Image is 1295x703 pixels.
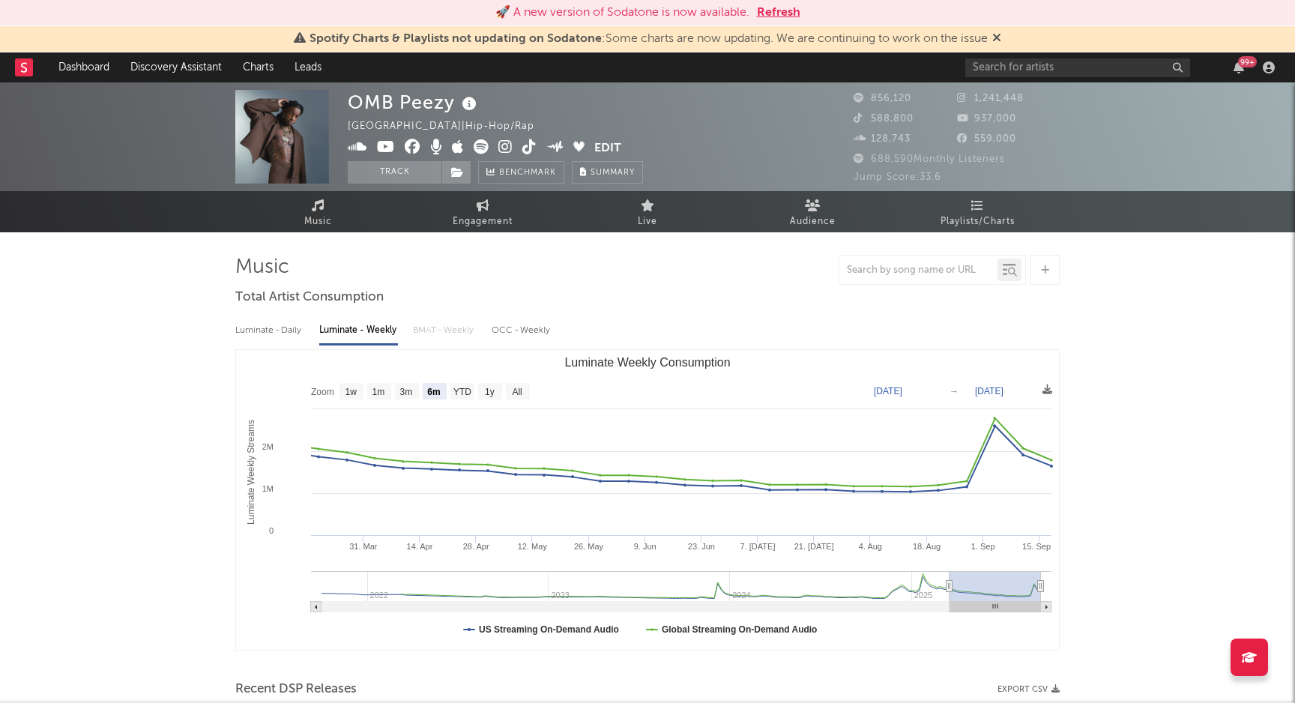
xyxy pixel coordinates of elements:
div: OCC - Weekly [492,318,552,343]
input: Search by song name or URL [839,265,997,277]
text: 1. Sep [971,542,995,551]
button: Export CSV [997,685,1060,694]
text: 23. Jun [688,542,715,551]
a: Leads [284,52,332,82]
button: Refresh [757,4,800,22]
text: → [950,386,959,396]
text: 15. Sep [1022,542,1051,551]
text: Global Streaming On-Demand Audio [662,624,818,635]
text: All [512,387,522,397]
text: 9. Jun [634,542,656,551]
a: Charts [232,52,284,82]
text: 31. Mar [349,542,378,551]
a: Live [565,191,730,232]
span: 559,000 [957,134,1016,144]
text: 0 [269,526,274,535]
span: 688,590 Monthly Listeners [854,154,1005,164]
text: Luminate Weekly Consumption [564,356,730,369]
span: Total Artist Consumption [235,289,384,307]
text: 28. Apr [463,542,489,551]
div: 99 + [1238,56,1257,67]
div: OMB Peezy [348,90,480,115]
button: Summary [572,161,643,184]
div: Luminate - Daily [235,318,304,343]
text: YTD [453,387,471,397]
div: 🚀 A new version of Sodatone is now available. [495,4,749,22]
text: 3m [400,387,413,397]
span: Audience [790,213,836,231]
svg: Luminate Weekly Consumption [236,350,1059,650]
text: Luminate Weekly Streams [246,420,256,525]
span: Recent DSP Releases [235,681,357,699]
input: Search for artists [965,58,1190,77]
span: 937,000 [957,114,1016,124]
text: 4. Aug [859,542,882,551]
text: 2M [262,442,274,451]
a: Benchmark [478,161,564,184]
text: 1y [485,387,495,397]
a: Music [235,191,400,232]
text: 7. [DATE] [740,542,776,551]
text: 18. Aug [913,542,941,551]
span: Live [638,213,657,231]
a: Dashboard [48,52,120,82]
text: [DATE] [874,386,902,396]
span: Engagement [453,213,513,231]
button: Edit [594,139,621,158]
div: Luminate - Weekly [319,318,398,343]
div: [GEOGRAPHIC_DATA] | Hip-Hop/Rap [348,118,552,136]
button: Track [348,161,441,184]
span: 1,241,448 [957,94,1024,103]
span: Spotify Charts & Playlists not updating on Sodatone [310,33,602,45]
text: 1w [345,387,357,397]
span: 856,120 [854,94,911,103]
text: 21. [DATE] [794,542,834,551]
a: Audience [730,191,895,232]
span: Jump Score: 33.6 [854,172,941,182]
span: Dismiss [992,33,1001,45]
text: US Streaming On-Demand Audio [479,624,619,635]
a: Engagement [400,191,565,232]
span: 588,800 [854,114,914,124]
a: Playlists/Charts [895,191,1060,232]
text: 6m [427,387,440,397]
span: Playlists/Charts [941,213,1015,231]
span: Summary [591,169,635,177]
span: Benchmark [499,164,556,182]
text: [DATE] [975,386,1003,396]
text: 1m [372,387,385,397]
button: 99+ [1234,61,1244,73]
text: 12. May [518,542,548,551]
text: 26. May [574,542,604,551]
text: Zoom [311,387,334,397]
text: 14. Apr [407,542,433,551]
span: 128,743 [854,134,911,144]
a: Discovery Assistant [120,52,232,82]
text: 1M [262,484,274,493]
span: : Some charts are now updating. We are continuing to work on the issue [310,33,988,45]
span: Music [304,213,332,231]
